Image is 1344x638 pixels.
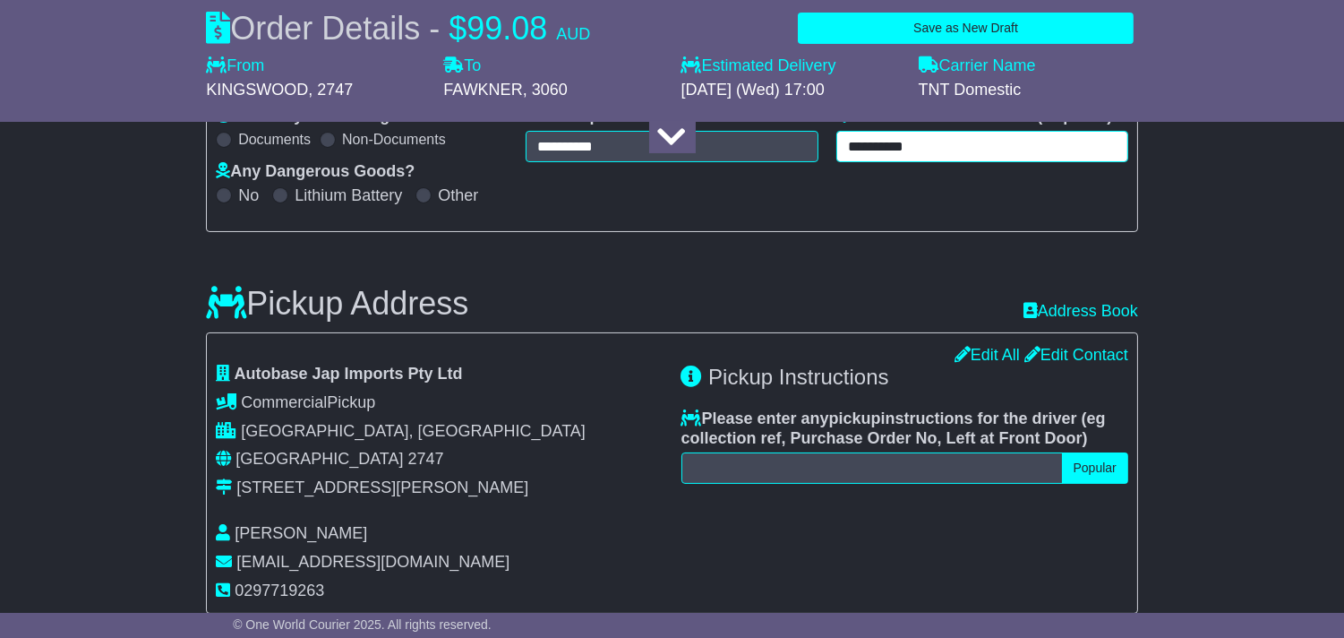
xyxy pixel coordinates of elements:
span: 2747 [408,450,444,468]
span: [PERSON_NAME] [235,524,367,542]
span: 0297719263 [235,582,324,599]
label: Estimated Delivery [681,56,900,76]
label: Lithium Battery [295,186,402,206]
span: Pickup Instructions [708,365,888,389]
label: Any Dangerous Goods? [216,162,415,182]
label: Other [438,186,478,206]
span: KINGSWOOD [206,81,308,99]
div: [DATE] (Wed) 17:00 [681,81,900,100]
label: No [238,186,259,206]
label: From [206,56,264,76]
span: eg collection ref, Purchase Order No, Left at Front Door [681,410,1106,447]
span: [GEOGRAPHIC_DATA] [235,450,403,468]
span: $ [449,10,467,47]
span: © One World Courier 2025. All rights reserved. [233,617,492,632]
button: Save as New Draft [798,13,1134,44]
div: TNT Domestic [919,81,1138,100]
span: , 2747 [308,81,353,99]
span: Commercial [241,393,327,411]
label: Please enter any instructions for the driver ( ) [681,410,1128,448]
button: Popular [1062,453,1128,484]
a: Edit Contact [1024,346,1128,364]
span: FAWKNER [443,81,522,99]
a: Edit All [954,346,1020,364]
span: , 3060 [523,81,568,99]
span: [EMAIL_ADDRESS][DOMAIN_NAME] [236,553,509,571]
div: Order Details - [206,9,590,47]
span: Autobase Jap Imports Pty Ltd [235,365,463,383]
div: Pickup [216,393,663,413]
span: AUD [556,25,590,43]
span: 99.08 [467,10,547,47]
span: [GEOGRAPHIC_DATA], [GEOGRAPHIC_DATA] [241,422,586,440]
a: Address Book [1023,302,1138,322]
label: Carrier Name [919,56,1036,76]
h3: Pickup Address [206,286,468,322]
span: pickup [829,410,881,427]
div: [STREET_ADDRESS][PERSON_NAME] [236,478,528,498]
label: To [443,56,481,76]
